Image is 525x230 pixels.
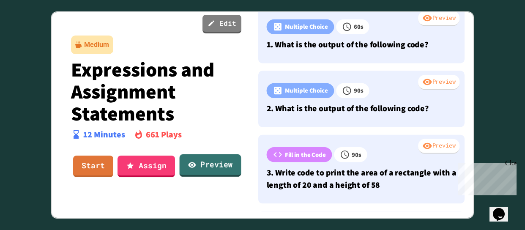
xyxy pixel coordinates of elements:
[83,128,125,141] p: 12 Minutes
[73,156,113,177] a: Start
[71,58,242,124] p: Expressions and Assignment Statements
[146,128,182,141] p: 661 Plays
[180,154,241,177] a: Preview
[285,22,328,32] p: Multiple Choice
[418,11,459,26] div: Preview
[267,102,457,115] p: 2. What is the output of the following code?
[418,75,459,90] div: Preview
[285,150,326,159] p: Fill in the Code
[455,159,517,195] iframe: chat widget
[354,22,364,32] p: 60 s
[352,150,361,159] p: 90 s
[267,166,457,191] p: 3. Write code to print the area of a rectangle with a length of 20 and a height of 58
[267,38,457,51] p: 1. What is the output of the following code?
[84,40,109,50] div: Medium
[418,139,459,154] div: Preview
[3,3,58,54] div: Chat with us now!Close
[118,156,175,177] a: Assign
[489,196,517,222] iframe: chat widget
[202,15,241,33] a: Edit
[354,86,364,96] p: 90 s
[285,86,328,96] p: Multiple Choice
